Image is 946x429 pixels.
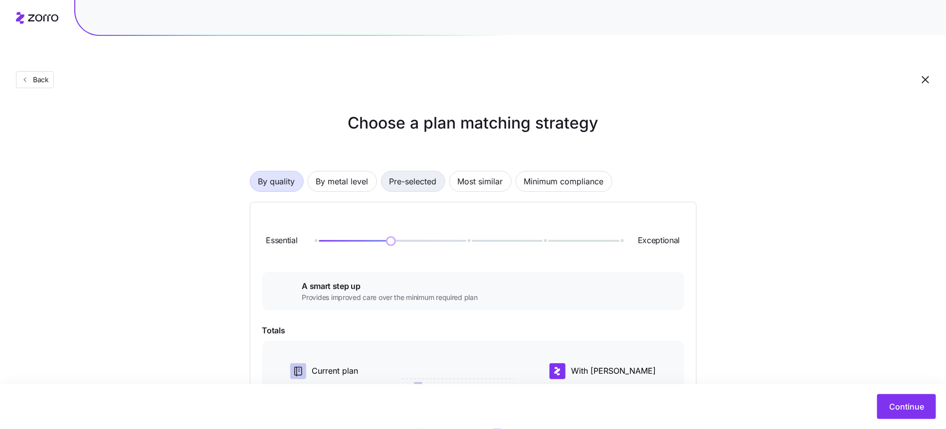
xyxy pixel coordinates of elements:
div: Current plan [290,363,366,379]
span: Minimum compliance [524,171,604,191]
button: Minimum compliance [516,171,612,192]
img: ai-icon.png [278,280,294,296]
span: Essential [266,234,298,247]
span: Most similar [458,171,503,191]
span: $26,750 [550,383,656,402]
div: With [PERSON_NAME] [550,363,656,379]
button: Pre-selected [381,171,445,192]
button: Most similar [449,171,512,192]
h1: Choose a plan matching strategy [250,111,697,135]
span: Totals [262,324,684,337]
button: Back [16,71,54,88]
span: A smart step up [302,280,478,292]
span: Continue [889,401,924,413]
span: Provides improved care over the minimum required plan [302,292,478,302]
button: By metal level [308,171,377,192]
span: Back [29,75,49,85]
span: Pre-selected [389,171,437,191]
button: By quality [250,171,304,192]
button: Continue [877,394,936,419]
span: By metal level [316,171,369,191]
span: $30,266 [290,383,366,398]
span: Exceptional [638,234,680,247]
span: By quality [258,171,295,191]
img: ai-icon.png [383,233,399,249]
